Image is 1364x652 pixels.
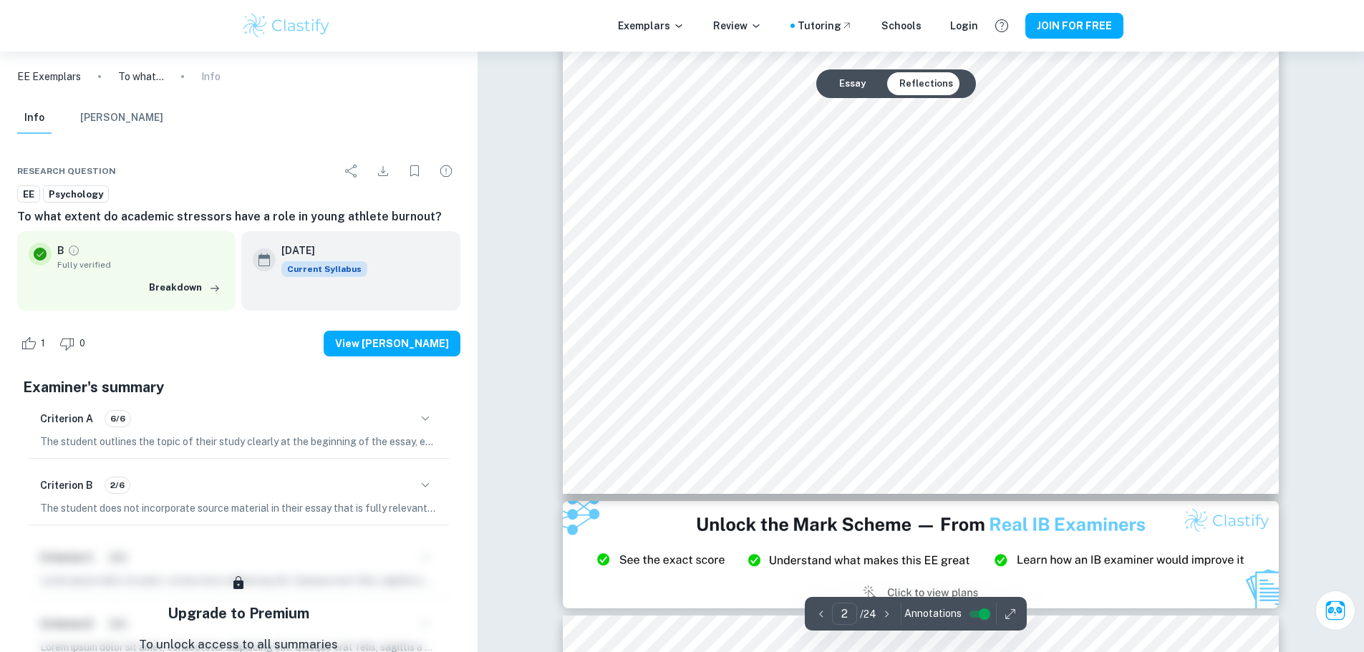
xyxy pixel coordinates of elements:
span: Psychology [44,188,108,202]
span: 0 [72,336,93,351]
div: Like [17,332,53,355]
a: Login [950,18,978,34]
span: Fully verified [57,258,224,271]
a: Tutoring [798,18,853,34]
a: Psychology [43,185,109,203]
span: Annotations [904,606,962,621]
button: View [PERSON_NAME] [324,331,460,356]
p: The student outlines the topic of their study clearly at the beginning of the essay, effectively ... [40,434,437,449]
h5: Examiner's summary [23,376,455,398]
a: EE [17,185,40,203]
button: Info [17,102,52,134]
button: JOIN FOR FREE [1025,13,1123,39]
p: Review [713,18,762,34]
h6: [DATE] [281,243,356,258]
button: Breakdown [145,277,224,298]
div: Report issue [432,157,460,185]
span: EE [18,188,39,202]
span: 6/6 [105,412,130,425]
p: Exemplars [618,18,685,34]
p: The student does not incorporate source material in their essay that is fully relevant and approp... [40,500,437,516]
a: Schools [881,18,922,34]
button: Ask Clai [1315,590,1355,631]
h6: To what extent do academic stressors have a role in young athlete burnout? [17,208,460,225]
div: Download [369,157,397,185]
div: This exemplar is based on the current syllabus. Feel free to refer to it for inspiration/ideas wh... [281,261,367,277]
button: Essay [828,72,877,95]
p: Info [201,69,221,84]
span: 1 [33,336,53,351]
span: Research question [17,165,116,177]
img: Clastify logo [241,11,332,40]
button: [PERSON_NAME] [80,102,163,134]
a: Grade fully verified [67,244,80,257]
p: / 24 [860,606,876,622]
div: Bookmark [400,157,429,185]
div: Share [337,157,366,185]
span: Current Syllabus [281,261,367,277]
h6: Criterion B [40,477,93,493]
div: Dislike [56,332,93,355]
p: B [57,243,64,258]
h6: Criterion A [40,411,93,427]
h5: Upgrade to Premium [168,603,309,624]
span: 2/6 [105,479,130,492]
button: Reflections [888,72,964,95]
img: Ad [563,501,1279,608]
button: Help and Feedback [990,14,1014,38]
p: To what extent do academic stressors have a role in young athlete burnout? [118,69,164,84]
a: EE Exemplars [17,69,81,84]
